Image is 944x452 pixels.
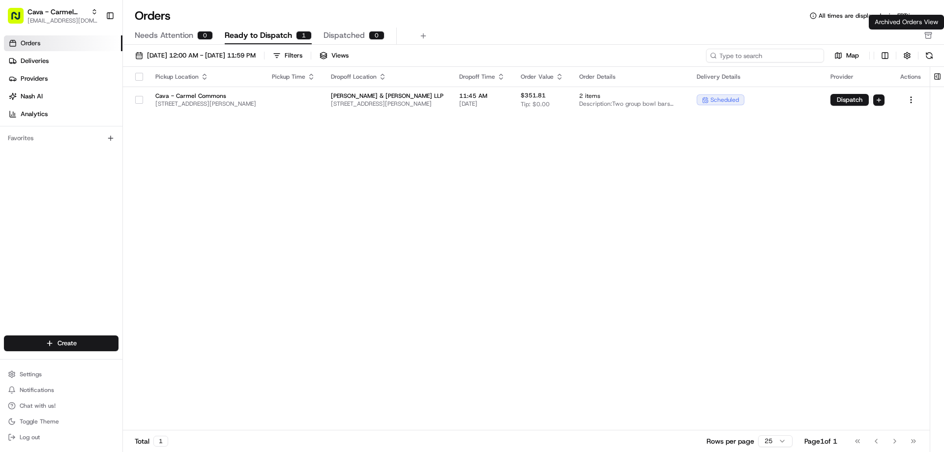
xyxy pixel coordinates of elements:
span: [PERSON_NAME] & [PERSON_NAME] LLP [331,92,443,100]
input: Type to search [706,49,824,62]
a: 💻API Documentation [79,216,162,234]
span: Ready to Dispatch [225,30,292,41]
span: Nash AI [21,92,43,101]
span: [PERSON_NAME] [30,179,80,187]
button: Cava - Carmel Commons [28,7,87,17]
span: Analytics [21,110,48,119]
button: [DATE] 12:00 AM - [DATE] 11:59 PM [131,49,260,62]
span: • [82,179,85,187]
button: Settings [4,367,118,381]
span: [STREET_ADDRESS][PERSON_NAME] [331,100,443,108]
div: Provider [830,73,885,81]
img: Grace Nketiah [10,170,26,185]
span: Deliveries [21,57,49,65]
span: 11:45 AM [459,92,505,100]
button: Create [4,335,118,351]
input: Clear [26,63,162,74]
button: Map [828,50,865,61]
a: Powered byPylon [69,243,119,251]
a: 📗Knowledge Base [6,216,79,234]
span: Map [846,51,859,60]
img: 4920774857489_3d7f54699973ba98c624_72.jpg [21,94,38,112]
div: Order Value [521,73,563,81]
div: 1 [296,31,312,40]
span: 2 items [579,92,681,100]
span: [DATE] 12:00 AM - [DATE] 11:59 PM [147,51,256,60]
span: Create [58,339,77,348]
div: Pickup Time [272,73,315,81]
div: Order Details [579,73,681,81]
div: Favorites [4,130,118,146]
span: Pylon [98,244,119,251]
span: [PERSON_NAME] [30,152,80,160]
span: Cava - Carmel Commons [155,92,256,100]
button: Cava - Carmel Commons[EMAIL_ADDRESS][DOMAIN_NAME] [4,4,102,28]
button: Refresh [922,49,936,62]
span: scheduled [710,96,739,104]
span: Log out [20,433,40,441]
span: Needs Attention [135,30,193,41]
div: Start new chat [44,94,161,104]
div: Total [135,436,168,447]
span: Dispatched [324,30,365,41]
span: Toggle Theme [20,418,59,425]
div: 1 [153,436,168,447]
img: 1736555255976-a54dd68f-1ca7-489b-9aae-adbdc363a1c4 [20,153,28,161]
button: [EMAIL_ADDRESS][DOMAIN_NAME] [28,17,98,25]
span: Description: Two group bowl bars (Grilled Chicken and Falafel) with various sides, pita quarters,... [579,100,681,108]
div: Pickup Location [155,73,256,81]
h1: Orders [135,8,171,24]
img: 1736555255976-a54dd68f-1ca7-489b-9aae-adbdc363a1c4 [10,94,28,112]
div: We're available if you need us! [44,104,135,112]
button: Filters [268,49,307,62]
span: $351.81 [521,91,546,99]
div: 0 [369,31,384,40]
span: Chat with us! [20,402,56,410]
span: • [82,152,85,160]
div: Past conversations [10,128,63,136]
span: [DATE] [87,152,107,160]
button: See all [152,126,179,138]
p: Rows per page [707,436,754,446]
span: Notifications [20,386,54,394]
div: Actions [900,73,922,81]
span: [DATE] [459,100,505,108]
p: Welcome 👋 [10,39,179,55]
a: Nash AI [4,89,122,104]
button: Chat with us! [4,399,118,413]
button: Dispatch [830,94,869,106]
img: Nash [10,10,29,30]
button: Start new chat [167,97,179,109]
div: Dropoff Location [331,73,443,81]
p: Archived Orders View [875,18,938,27]
span: Settings [20,370,42,378]
div: Dropoff Time [459,73,505,81]
span: All times are displayed using EDT timezone [819,12,932,20]
span: [STREET_ADDRESS][PERSON_NAME] [155,100,256,108]
img: 1736555255976-a54dd68f-1ca7-489b-9aae-adbdc363a1c4 [20,180,28,187]
span: API Documentation [93,220,158,230]
button: Toggle Theme [4,415,118,428]
button: Log out [4,430,118,444]
div: 💻 [83,221,91,229]
a: Providers [4,71,122,87]
span: [DATE] [87,179,107,187]
button: Views [315,49,353,62]
img: Grace Nketiah [10,143,26,159]
span: Tip: $0.00 [521,100,550,108]
a: Analytics [4,106,122,122]
div: Page 1 of 1 [804,436,837,446]
div: Delivery Details [697,73,815,81]
div: 0 [197,31,213,40]
button: Notifications [4,383,118,397]
div: Filters [285,51,302,60]
a: Orders [4,35,122,51]
span: Knowledge Base [20,220,75,230]
div: 📗 [10,221,18,229]
span: Providers [21,74,48,83]
span: Views [331,51,349,60]
span: Orders [21,39,40,48]
a: Deliveries [4,53,122,69]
